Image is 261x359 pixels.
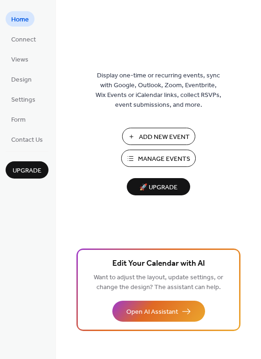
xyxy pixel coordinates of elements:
[96,71,221,110] span: Display one-time or recurring events, sync with Google, Outlook, Zoom, Eventbrite, Wix Events or ...
[112,257,205,270] span: Edit Your Calendar with AI
[122,128,195,145] button: Add New Event
[138,154,190,164] span: Manage Events
[11,55,28,65] span: Views
[11,135,43,145] span: Contact Us
[11,115,26,125] span: Form
[6,71,37,87] a: Design
[11,95,35,105] span: Settings
[132,181,185,194] span: 🚀 Upgrade
[6,161,48,179] button: Upgrade
[94,271,223,294] span: Want to adjust the layout, update settings, or change the design? The assistant can help.
[6,91,41,107] a: Settings
[11,35,36,45] span: Connect
[6,11,34,27] a: Home
[127,178,190,195] button: 🚀 Upgrade
[6,51,34,67] a: Views
[139,132,190,142] span: Add New Event
[6,131,48,147] a: Contact Us
[121,150,196,167] button: Manage Events
[6,111,31,127] a: Form
[126,307,178,317] span: Open AI Assistant
[11,15,29,25] span: Home
[6,31,41,47] a: Connect
[112,301,205,322] button: Open AI Assistant
[13,166,41,176] span: Upgrade
[11,75,32,85] span: Design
